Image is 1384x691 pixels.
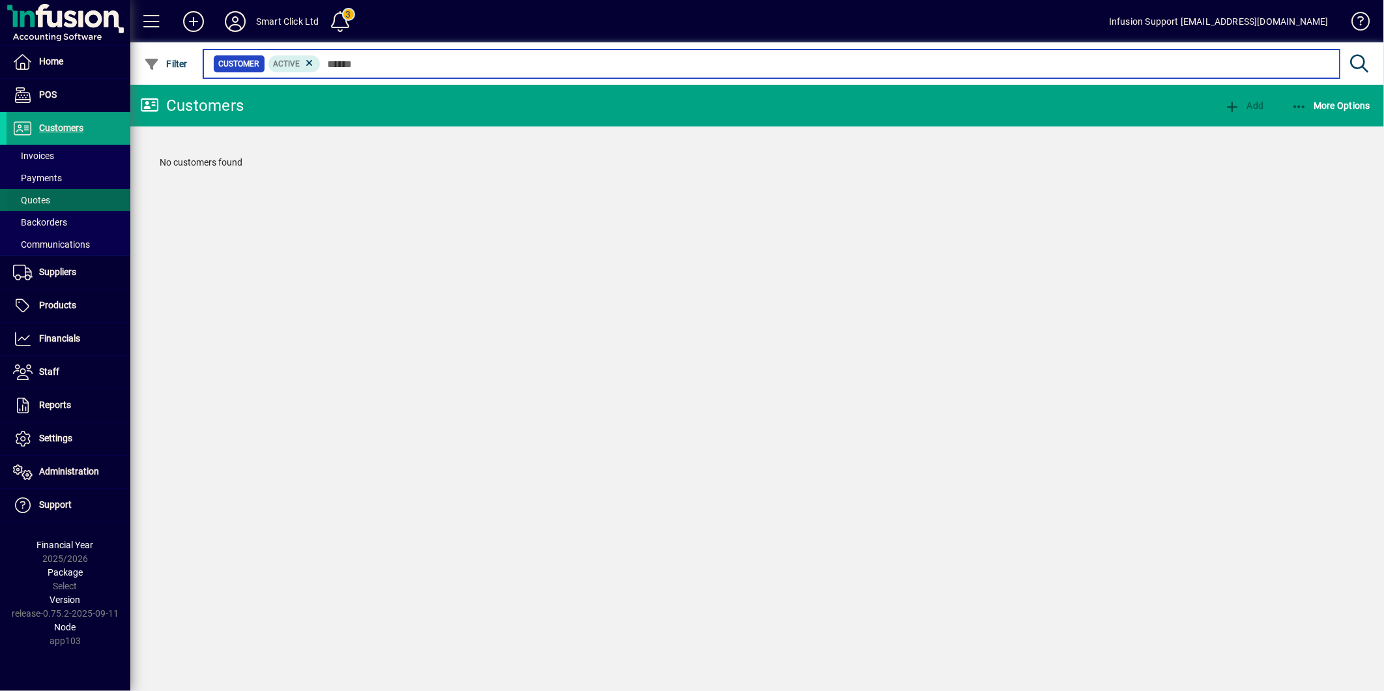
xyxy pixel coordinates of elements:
a: Knowledge Base [1342,3,1368,45]
span: Add [1224,100,1263,111]
span: Node [55,622,76,632]
div: Smart Click Ltd [256,11,319,32]
span: Financial Year [37,540,94,550]
span: Invoices [13,151,54,161]
a: Payments [7,167,130,189]
div: Customers [140,95,244,116]
a: Quotes [7,189,130,211]
a: Financials [7,323,130,355]
span: Administration [39,466,99,477]
button: Add [1221,94,1267,117]
a: Suppliers [7,256,130,289]
a: Support [7,489,130,522]
a: Products [7,289,130,322]
span: Support [39,499,72,510]
a: Backorders [7,211,130,233]
span: Quotes [13,195,50,205]
span: POS [39,89,57,100]
span: Filter [144,59,188,69]
span: Version [50,595,81,605]
div: No customers found [147,143,1368,183]
a: Reports [7,389,130,422]
div: Infusion Support [EMAIL_ADDRESS][DOMAIN_NAME] [1109,11,1329,32]
span: Financials [39,333,80,344]
span: Staff [39,366,59,377]
span: Payments [13,173,62,183]
mat-chip: Activation Status: Active [268,55,321,72]
span: Backorders [13,217,67,228]
span: Reports [39,400,71,410]
button: Add [173,10,214,33]
span: Communications [13,239,90,250]
span: Settings [39,433,72,443]
span: Package [48,567,83,578]
span: Products [39,300,76,310]
span: More Options [1291,100,1371,111]
span: Active [274,59,300,68]
a: Administration [7,456,130,488]
button: More Options [1288,94,1374,117]
a: Invoices [7,145,130,167]
a: Home [7,46,130,78]
a: Staff [7,356,130,389]
span: Customer [219,57,259,70]
span: Home [39,56,63,66]
span: Customers [39,123,83,133]
span: Suppliers [39,267,76,277]
button: Profile [214,10,256,33]
a: POS [7,79,130,111]
a: Settings [7,422,130,455]
button: Filter [141,52,191,76]
a: Communications [7,233,130,256]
